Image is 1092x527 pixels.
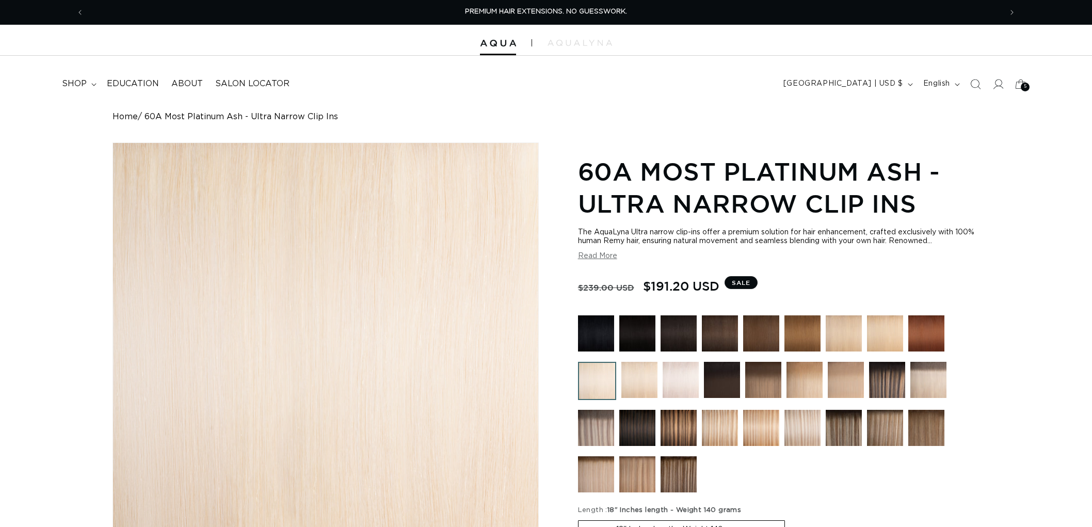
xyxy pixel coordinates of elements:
[867,410,903,446] img: Victoria Root Tap - Ultra Narrow Clip Ins
[643,276,719,296] span: $191.20 USD
[619,315,655,357] a: 1N Natural Black - Ultra Narrow Clip Ins
[784,410,821,451] a: Atlantic Duo Tone - Ultra Narrow Clip Ins
[784,315,821,357] a: 6 Light Brown - Ultra Narrow Clip Ins
[69,3,91,22] button: Previous announcement
[743,410,779,451] a: 18/22 Duo Tone - Ultra Narrow Clip Ins
[867,315,903,357] a: 24 Light Golden Blonde - Ultra Narrow Clip Ins
[113,112,979,122] nav: breadcrumbs
[1001,3,1023,22] button: Next announcement
[964,73,987,95] summary: Search
[826,315,862,352] img: 16 Blonde - Ultra Narrow Clip Ins
[661,410,697,451] a: 4/12 Duo Tone - Ultra Narrow Clip Ins
[867,315,903,352] img: 24 Light Golden Blonde - Ultra Narrow Clip Ins
[619,410,655,446] img: 1B/4 Duo Tone - Ultra Narrow Clip Ins
[663,362,699,398] img: 62 Icy Blonde - Ultra Narrow Clip Ins
[578,278,634,297] s: $239.00 USD
[619,410,655,451] a: 1B/4 Duo Tone - Ultra Narrow Clip Ins
[578,456,614,492] img: Tahoe Root Tap - Ultra Narrow Clip Ins
[215,78,290,89] span: Salon Locator
[548,40,612,46] img: aqualyna.com
[786,362,823,398] img: 8/24 Balayage - Ultra Narrow Clip Ins
[908,315,944,357] a: 33 Copper Red - Ultra Narrow Clip Ins
[165,72,209,95] a: About
[578,315,614,357] a: 1 Black - Ultra Narrow Clip Ins
[107,78,159,89] span: Education
[578,252,617,261] button: Read More
[784,410,821,446] img: Atlantic Duo Tone - Ultra Narrow Clip Ins
[621,362,657,405] a: 60 Most Platinum - Ultra Narrow Clip Ins
[661,456,697,498] a: Como Root Tap - Ultra Narrow Clip Ins
[908,410,944,446] img: Erie Root Tap - Ultra Narrow Clip Ins
[578,410,614,451] a: Arctic Rooted - Ultra Narrow Clip Ins
[465,8,627,15] span: PREMIUM HAIR EXTENSIONS. NO GUESSWORK.
[661,410,697,446] img: 4/12 Duo Tone - Ultra Narrow Clip Ins
[1024,83,1027,91] span: 5
[826,410,862,451] a: Echo Root Tap - Ultra Narrow Clip Ins
[113,112,138,122] a: Home
[101,72,165,95] a: Education
[578,505,743,516] legend: Length :
[663,362,699,405] a: 62 Icy Blonde - Ultra Narrow Clip Ins
[826,410,862,446] img: Echo Root Tap - Ultra Narrow Clip Ins
[619,456,655,492] img: Arabian Root Tap - Ultra Narrow Clip Ins
[578,362,616,400] img: 60A Most Platinum Ash - Ultra Narrow Clip Ins
[826,315,862,357] a: 16 Blonde - Ultra Narrow Clip Ins
[786,362,823,405] a: 8/24 Balayage - Ultra Narrow Clip Ins
[702,410,738,451] a: 8/24 Duo Tone - Ultra Narrow Clip Ins
[661,315,697,357] a: 1B Soft Black - Ultra Narrow Clip Ins
[704,362,740,405] a: 1B/4 Balayage - Ultra Narrow Clip Ins
[619,456,655,498] a: Arabian Root Tap - Ultra Narrow Clip Ins
[743,410,779,446] img: 18/22 Duo Tone - Ultra Narrow Clip Ins
[704,362,740,398] img: 1B/4 Balayage - Ultra Narrow Clip Ins
[56,72,101,95] summary: shop
[869,362,905,398] img: Pacific Balayage - Ultra Narrow Clip Ins
[621,362,657,398] img: 60 Most Platinum - Ultra Narrow Clip Ins
[743,315,779,352] img: 4 Medium Brown - Ultra Narrow Clip Ins
[702,315,738,357] a: 2 Dark Brown - Ultra Narrow Clip Ins
[777,74,917,94] button: [GEOGRAPHIC_DATA] | USD $
[480,40,516,47] img: Aqua Hair Extensions
[783,78,903,89] span: [GEOGRAPHIC_DATA] | USD $
[578,228,979,246] div: The AquaLyna Ultra narrow clip-ins offer a premium solution for hair enhancement, crafted exclusi...
[578,155,979,220] h1: 60A Most Platinum Ash - Ultra Narrow Clip Ins
[923,78,950,89] span: English
[910,362,946,405] a: 8AB/60A Rooted - Ultra Narrow Clip Ins
[784,315,821,352] img: 6 Light Brown - Ultra Narrow Clip Ins
[607,507,741,514] span: 18" Inches length - Weight 140 grams
[661,456,697,492] img: Como Root Tap - Ultra Narrow Clip Ins
[144,112,338,122] span: 60A Most Platinum Ash - Ultra Narrow Clip Ins
[828,362,864,398] img: 18/22 Balayage - Ultra Narrow Clip Ins
[62,78,87,89] span: shop
[578,315,614,352] img: 1 Black - Ultra Narrow Clip Ins
[828,362,864,405] a: 18/22 Balayage - Ultra Narrow Clip Ins
[702,410,738,446] img: 8/24 Duo Tone - Ultra Narrow Clip Ins
[917,74,964,94] button: English
[869,362,905,405] a: Pacific Balayage - Ultra Narrow Clip Ins
[578,362,616,405] a: 60A Most Platinum Ash - Ultra Narrow Clip Ins
[910,362,946,398] img: 8AB/60A Rooted - Ultra Narrow Clip Ins
[908,410,944,451] a: Erie Root Tap - Ultra Narrow Clip Ins
[908,315,944,352] img: 33 Copper Red - Ultra Narrow Clip Ins
[725,276,758,289] span: Sale
[745,362,781,405] a: 4/12 Balayage - Ultra Narrow Clip Ins
[745,362,781,398] img: 4/12 Balayage - Ultra Narrow Clip Ins
[578,410,614,446] img: Arctic Rooted - Ultra Narrow Clip Ins
[661,315,697,352] img: 1B Soft Black - Ultra Narrow Clip Ins
[209,72,296,95] a: Salon Locator
[743,315,779,357] a: 4 Medium Brown - Ultra Narrow Clip Ins
[867,410,903,451] a: Victoria Root Tap - Ultra Narrow Clip Ins
[619,315,655,352] img: 1N Natural Black - Ultra Narrow Clip Ins
[578,456,614,498] a: Tahoe Root Tap - Ultra Narrow Clip Ins
[702,315,738,352] img: 2 Dark Brown - Ultra Narrow Clip Ins
[171,78,203,89] span: About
